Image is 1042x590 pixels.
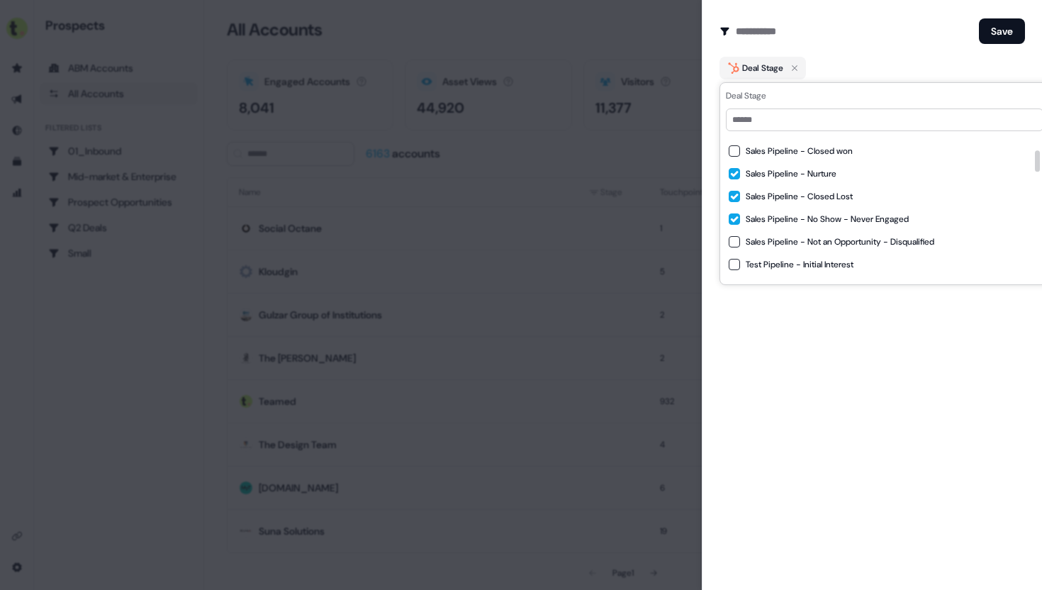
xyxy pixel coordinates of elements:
[746,145,853,157] span: Sales Pipeline - Closed won
[746,213,909,225] span: Sales Pipeline - No Show - Never Engaged
[746,236,934,247] span: Sales Pipeline - Not an Opportunity - Disqualified
[742,61,783,75] div: Deal Stage
[746,259,853,270] span: Test Pipeline - Initial Interest
[719,57,806,79] button: Deal Stage
[746,191,853,202] span: Sales Pipeline - Closed Lost
[746,168,836,179] span: Sales Pipeline - Nurture
[979,18,1025,44] button: Save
